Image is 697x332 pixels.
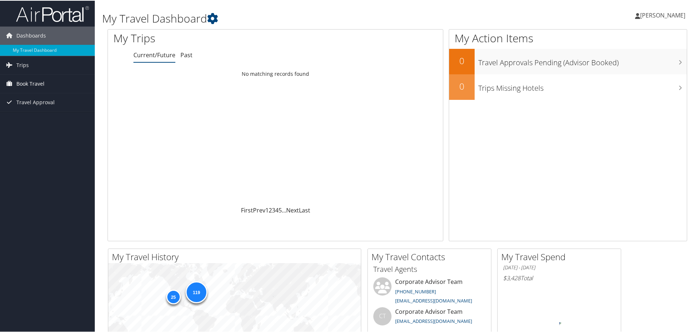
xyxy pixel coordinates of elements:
h2: My Travel Spend [501,250,621,262]
h2: My Travel History [112,250,361,262]
span: $3,428 [503,273,521,281]
a: [EMAIL_ADDRESS][DOMAIN_NAME] [395,297,472,303]
h2: My Travel Contacts [371,250,491,262]
a: [PHONE_NUMBER] [395,288,436,294]
a: 1 [265,206,269,214]
a: 3 [272,206,275,214]
span: [PERSON_NAME] [640,11,685,19]
a: First [241,206,253,214]
h1: My Action Items [449,30,687,45]
span: Travel Approval [16,93,55,111]
a: [PERSON_NAME] [635,4,693,26]
h3: Trips Missing Hotels [478,79,687,93]
a: Current/Future [133,50,175,58]
span: Dashboards [16,26,46,44]
a: Prev [253,206,265,214]
span: Trips [16,55,29,74]
a: Past [180,50,192,58]
span: Book Travel [16,74,44,92]
td: No matching records found [108,67,443,80]
span: … [282,206,286,214]
li: Corporate Advisor Team [370,277,489,306]
li: Corporate Advisor Team [370,306,489,330]
img: airportal-logo.png [16,5,89,22]
a: 0Trips Missing Hotels [449,74,687,99]
div: CT [373,306,392,325]
a: 2 [269,206,272,214]
a: 4 [275,206,279,214]
h1: My Travel Dashboard [102,10,496,26]
a: 0Travel Approvals Pending (Advisor Booked) [449,48,687,74]
div: 119 [185,281,207,302]
h3: Travel Approvals Pending (Advisor Booked) [478,53,687,67]
h1: My Trips [113,30,298,45]
h2: 0 [449,54,475,66]
h6: [DATE] - [DATE] [503,263,615,270]
div: 25 [166,289,180,303]
h2: 0 [449,79,475,92]
a: 5 [279,206,282,214]
a: [EMAIL_ADDRESS][DOMAIN_NAME] [395,317,472,324]
a: Last [299,206,310,214]
h3: Travel Agents [373,263,486,274]
h6: Total [503,273,615,281]
a: Next [286,206,299,214]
